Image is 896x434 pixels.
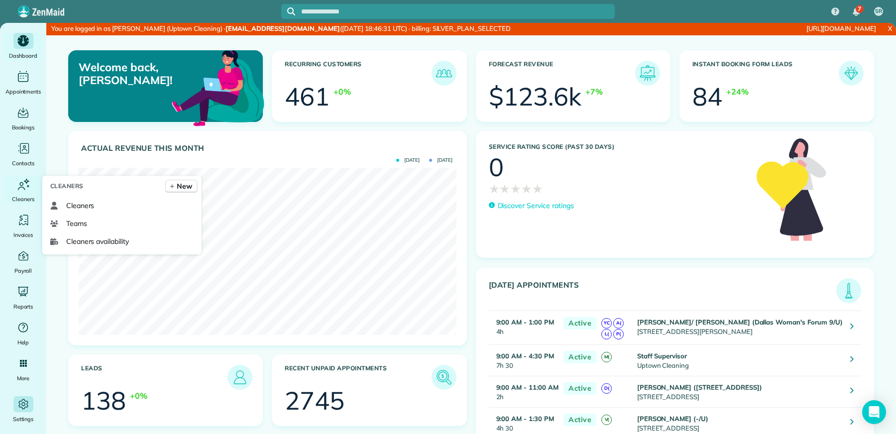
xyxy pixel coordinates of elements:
[46,215,198,232] a: Teams
[563,351,596,363] span: Active
[510,180,521,198] span: ★
[806,24,876,32] a: [URL][DOMAIN_NAME]
[496,415,554,423] strong: 9:00 AM - 1:30 PM
[637,352,687,360] strong: Staff Supervisor
[46,23,601,35] div: You are logged in as [PERSON_NAME] (Uptown Cleaning) · ([DATE] 18:46:31 UTC) · billing: SILVER_PL...
[429,158,452,163] span: [DATE]
[50,181,84,191] span: Cleaners
[66,218,87,228] span: Teams
[79,61,200,87] p: Welcome back, [PERSON_NAME]!
[281,7,295,15] button: Focus search
[489,376,559,407] td: 2h
[601,383,612,394] span: D(
[489,201,574,211] a: Discover Service ratings
[81,388,126,413] div: 138
[489,143,747,150] h3: Service Rating score (past 30 days)
[613,329,624,339] span: P(
[884,23,896,34] a: X
[637,415,708,423] strong: [PERSON_NAME] (-/U)
[4,105,42,132] a: Bookings
[81,144,456,153] h3: Actual Revenue this month
[13,230,33,240] span: Invoices
[13,414,34,424] span: Settings
[5,87,41,97] span: Appointments
[862,400,886,424] div: Open Intercom Messenger
[12,122,35,132] span: Bookings
[285,61,431,86] h3: Recurring Customers
[66,236,129,246] span: Cleaners availability
[841,63,861,83] img: icon_form_leads-04211a6a04a5b2264e4ee56bc0799ec3eb69b7e499cbb523a139df1d13a81ae0.png
[4,33,42,61] a: Dashboard
[638,63,658,83] img: icon_forecast_revenue-8c13a41c7ed35a8dcfafea3cbb826a0462acb37728057bba2d056411b612bbbe.png
[846,1,867,23] div: 7 unread notifications
[396,158,420,163] span: [DATE]
[130,390,147,402] div: +0%
[692,61,839,86] h3: Instant Booking Form Leads
[170,39,266,135] img: dashboard_welcome-42a62b7d889689a78055ac9021e634bf52bae3f8056760290aed330b23ab8690.png
[489,61,635,86] h3: Forecast Revenue
[637,318,843,326] strong: [PERSON_NAME]/ [PERSON_NAME] (Dallas Woman's Forum 9/U)
[499,180,510,198] span: ★
[4,396,42,424] a: Settings
[13,302,33,312] span: Reports
[489,311,559,344] td: 4h
[635,344,843,376] td: Uptown Cleaning
[496,383,559,391] strong: 9:00 AM - 11:00 AM
[4,140,42,168] a: Contacts
[14,266,32,276] span: Payroll
[4,176,42,204] a: Cleaners
[4,212,42,240] a: Invoices
[46,232,198,250] a: Cleaners availability
[66,201,95,211] span: Cleaners
[601,352,612,362] span: M(
[637,383,762,391] strong: [PERSON_NAME] ([STREET_ADDRESS])
[521,180,532,198] span: ★
[489,155,504,180] div: 0
[12,194,34,204] span: Cleaners
[4,69,42,97] a: Appointments
[601,329,612,339] span: L(
[489,344,559,376] td: 7h 30
[563,382,596,395] span: Active
[334,86,351,98] div: +0%
[498,201,574,211] p: Discover Service ratings
[230,367,250,387] img: icon_leads-1bed01f49abd5b7fead27621c3d59655bb73ed531f8eeb49469d10e621d6b896.png
[839,281,859,301] img: icon_todays_appointments-901f7ab196bb0bea1936b74009e4eb5ffbc2d2711fa7634e0d609ed5ef32b18b.png
[285,84,330,109] div: 461
[726,86,749,98] div: +24%
[875,7,882,15] span: SR
[177,181,192,191] span: New
[287,7,295,15] svg: Focus search
[434,63,454,83] img: icon_recurring_customers-cf858462ba22bcd05b5a5880d41d6543d210077de5bb9ebc9590e49fd87d84ed.png
[434,367,454,387] img: icon_unpaid_appointments-47b8ce3997adf2238b356f14209ab4cced10bd1f174958f3ca8f1d0dd7fffeee.png
[635,311,843,344] td: [STREET_ADDRESS][PERSON_NAME]
[692,84,722,109] div: 84
[585,86,603,98] div: +7%
[601,415,612,425] span: V(
[4,320,42,347] a: Help
[532,180,543,198] span: ★
[165,180,198,193] a: New
[4,284,42,312] a: Reports
[285,388,344,413] div: 2745
[9,51,37,61] span: Dashboard
[225,24,340,32] strong: [EMAIL_ADDRESS][DOMAIN_NAME]
[635,376,843,407] td: [STREET_ADDRESS]
[613,318,624,328] span: A(
[285,365,431,390] h3: Recent unpaid appointments
[489,281,837,303] h3: [DATE] Appointments
[4,248,42,276] a: Payroll
[563,414,596,426] span: Active
[81,365,227,390] h3: Leads
[563,317,596,329] span: Active
[601,318,612,328] span: YC
[489,180,500,198] span: ★
[12,158,34,168] span: Contacts
[858,5,861,13] span: 7
[46,197,198,215] a: Cleaners
[496,352,554,360] strong: 9:00 AM - 4:30 PM
[17,373,29,383] span: More
[489,84,582,109] div: $123.6k
[17,337,29,347] span: Help
[496,318,554,326] strong: 9:00 AM - 1:00 PM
